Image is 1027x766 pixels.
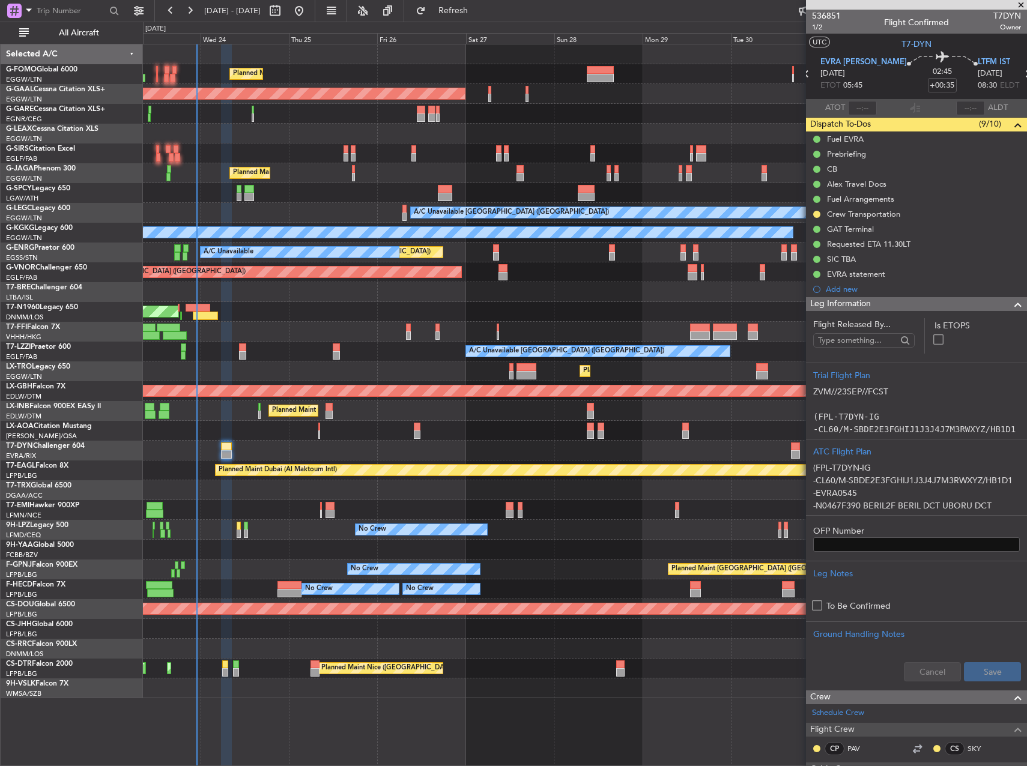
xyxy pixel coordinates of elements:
span: ELDT [1000,80,1019,92]
span: 08:30 [978,80,997,92]
div: Mon 29 [643,33,731,44]
a: LX-TROLegacy 650 [6,363,70,370]
a: G-KGKGLegacy 600 [6,225,73,232]
span: G-LEGC [6,205,32,212]
a: LFPB/LBG [6,630,37,639]
p: -N0467F390 BERIL2F BERIL DCT UBORU DCT BOKSU/N0465F380 DCT [813,499,1020,525]
div: Planned Maint Nice ([GEOGRAPHIC_DATA]) [321,659,455,677]
div: Leg Notes [813,567,1020,580]
a: LFPB/LBG [6,610,37,619]
code: -CL60/M-SBDE2E3FGHIJ1J3J4J7M3RWXYZ/HB1D1 [813,424,1016,434]
a: G-SIRSCitation Excel [6,145,75,152]
span: T7-DYN [6,442,33,450]
span: CS-DOU [6,601,34,608]
a: CS-DOUGlobal 6500 [6,601,75,608]
a: LFPB/LBG [6,590,37,599]
span: 1/2 [812,22,841,32]
a: FCBB/BZV [6,550,38,559]
span: T7-EAGL [6,462,35,469]
span: G-GARE [6,106,34,113]
a: CS-RRCFalcon 900LX [6,641,77,648]
div: No Crew [359,520,386,538]
a: EGGW/LTN [6,214,42,223]
a: EGGW/LTN [6,95,42,104]
div: Fuel Arrangements [827,194,894,204]
a: G-GAALCessna Citation XLS+ [6,86,105,93]
a: T7-BREChallenger 604 [6,284,82,291]
div: Fuel EVRA [827,134,864,144]
a: EGLF/FAB [6,352,37,361]
span: Flight Crew [810,723,855,737]
a: EVRA/RIX [6,451,36,460]
div: Requested ETA 11.30LT [827,239,910,249]
span: CS-RRC [6,641,32,648]
a: 9H-LPZLegacy 500 [6,522,68,529]
label: To Be Confirmed [826,600,891,612]
div: Tue 23 [112,33,201,44]
span: CS-JHH [6,621,32,628]
div: EVRA statement [827,269,885,279]
a: T7-DYNChallenger 604 [6,442,85,450]
div: Alex Travel Docs [827,179,886,189]
a: EDLW/DTM [6,392,41,401]
a: G-SPCYLegacy 650 [6,185,70,192]
a: LX-INBFalcon 900EX EASy II [6,403,101,410]
span: G-FOMO [6,66,37,73]
div: Trial Flight Plan [813,369,1020,382]
span: LX-INB [6,403,29,410]
a: LGAV/ATH [6,194,38,203]
span: G-JAGA [6,165,34,172]
div: Planned Maint [GEOGRAPHIC_DATA] ([GEOGRAPHIC_DATA]) [233,65,422,83]
a: EGNR/CEG [6,115,42,124]
a: EGGW/LTN [6,174,42,183]
a: G-LEGCLegacy 600 [6,205,70,212]
span: T7DYN [993,10,1021,22]
a: G-LEAXCessna Citation XLS [6,125,98,133]
div: A/C Unavailable [GEOGRAPHIC_DATA] ([GEOGRAPHIC_DATA]) [469,342,664,360]
a: T7-LZZIPraetor 600 [6,343,71,351]
a: LFPB/LBG [6,471,37,480]
div: Sat 27 [466,33,554,44]
a: [PERSON_NAME]/QSA [6,432,77,441]
p: ZVM//23SEP//FCST [813,385,1020,398]
span: G-GAAL [6,86,34,93]
a: T7-EMIHawker 900XP [6,502,79,509]
span: ALDT [988,102,1008,114]
div: A/C Unavailable [204,243,253,261]
div: Tue 30 [731,33,819,44]
span: G-LEAX [6,125,32,133]
span: G-SPCY [6,185,32,192]
div: GAT Terminal [827,224,874,234]
div: Prebriefing [827,149,866,159]
div: No Crew [351,560,378,578]
span: EVRA [PERSON_NAME] [820,56,907,68]
span: [DATE] - [DATE] [204,5,261,16]
label: OFP Number [813,525,1020,537]
div: A/C Unavailable [GEOGRAPHIC_DATA] ([GEOGRAPHIC_DATA]) [414,204,609,222]
a: EGLF/FAB [6,273,37,282]
div: Flight Confirmed [884,16,949,29]
div: Planned Maint [GEOGRAPHIC_DATA] ([GEOGRAPHIC_DATA]) [272,402,461,420]
span: G-ENRG [6,244,34,252]
a: 9H-YAAGlobal 5000 [6,541,74,549]
span: 9H-VSLK [6,680,35,687]
span: LTFM IST [978,56,1010,68]
span: G-SIRS [6,145,29,152]
span: (9/10) [979,118,1001,130]
span: 9H-LPZ [6,522,30,529]
span: LX-GBH [6,383,32,390]
div: Sun 28 [554,33,643,44]
a: EGGW/LTN [6,75,42,84]
div: Crew Transportation [827,209,900,219]
a: 9H-VSLKFalcon 7X [6,680,68,687]
input: Type something... [818,331,897,349]
input: Trip Number [37,2,106,20]
span: CS-DTR [6,660,32,668]
button: Refresh [410,1,482,20]
button: UTC [809,37,830,47]
a: PAV [847,743,874,754]
div: CP [825,742,844,755]
span: Crew [810,690,831,704]
div: Ground Handling Notes [813,628,1020,641]
code: (FPL-T7DYN-IG [813,412,879,421]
